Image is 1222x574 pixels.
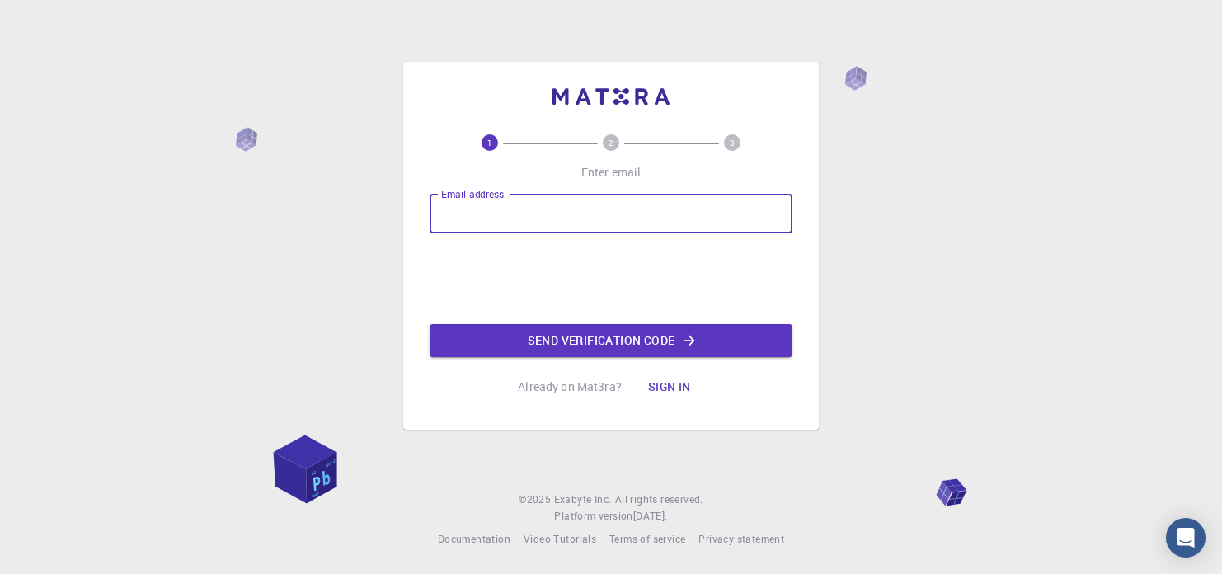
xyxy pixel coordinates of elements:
span: Exabyte Inc. [554,492,612,506]
text: 1 [487,137,492,148]
span: © 2025 [519,492,553,508]
span: Terms of service [609,532,685,545]
div: Open Intercom Messenger [1166,518,1206,558]
span: Platform version [554,508,632,525]
a: Exabyte Inc. [554,492,612,508]
a: Documentation [438,531,510,548]
span: [DATE] . [633,509,668,522]
label: Email address [441,187,504,201]
p: Enter email [581,164,642,181]
span: Video Tutorials [524,532,596,545]
span: Documentation [438,532,510,545]
span: Privacy statement [698,532,784,545]
text: 2 [609,137,613,148]
text: 3 [730,137,735,148]
a: Privacy statement [698,531,784,548]
p: Already on Mat3ra? [518,379,622,395]
button: Sign in [635,370,704,403]
a: [DATE]. [633,508,668,525]
button: Send verification code [430,324,792,357]
a: Terms of service [609,531,685,548]
iframe: reCAPTCHA [486,247,736,311]
span: All rights reserved. [615,492,703,508]
a: Video Tutorials [524,531,596,548]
